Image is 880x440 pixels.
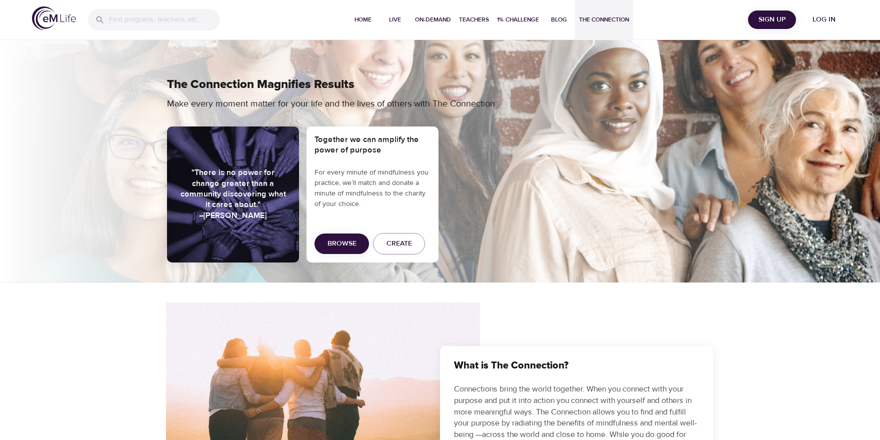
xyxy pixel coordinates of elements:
span: Blog [547,14,571,25]
button: Create [373,233,425,254]
span: Sign Up [752,13,792,26]
p: Make every moment matter for your life and the lives of others with The Connection [167,97,542,110]
button: Sign Up [748,10,796,29]
span: Home [351,14,375,25]
span: Teachers [459,14,489,25]
span: Browse [327,237,356,250]
h3: What is The Connection? [454,360,699,371]
h2: The Connection Magnifies Results [167,77,713,92]
button: Browse [314,233,369,254]
span: The Connection [579,14,629,25]
p: For every minute of mindfulness you practice, we’ll match and donate a minute of mindfulness to t... [314,167,430,209]
span: Log in [804,13,844,26]
img: logo [32,6,76,30]
span: On-Demand [415,14,451,25]
h5: Together we can amplify the power of purpose [314,134,430,156]
button: Log in [800,10,848,29]
span: Create [386,237,412,250]
h5: "There is no power for change greater than a community discovering what it cares about." –[PERSON... [179,167,287,221]
span: 1% Challenge [497,14,539,25]
input: Find programs, teachers, etc... [109,9,220,30]
span: Live [383,14,407,25]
